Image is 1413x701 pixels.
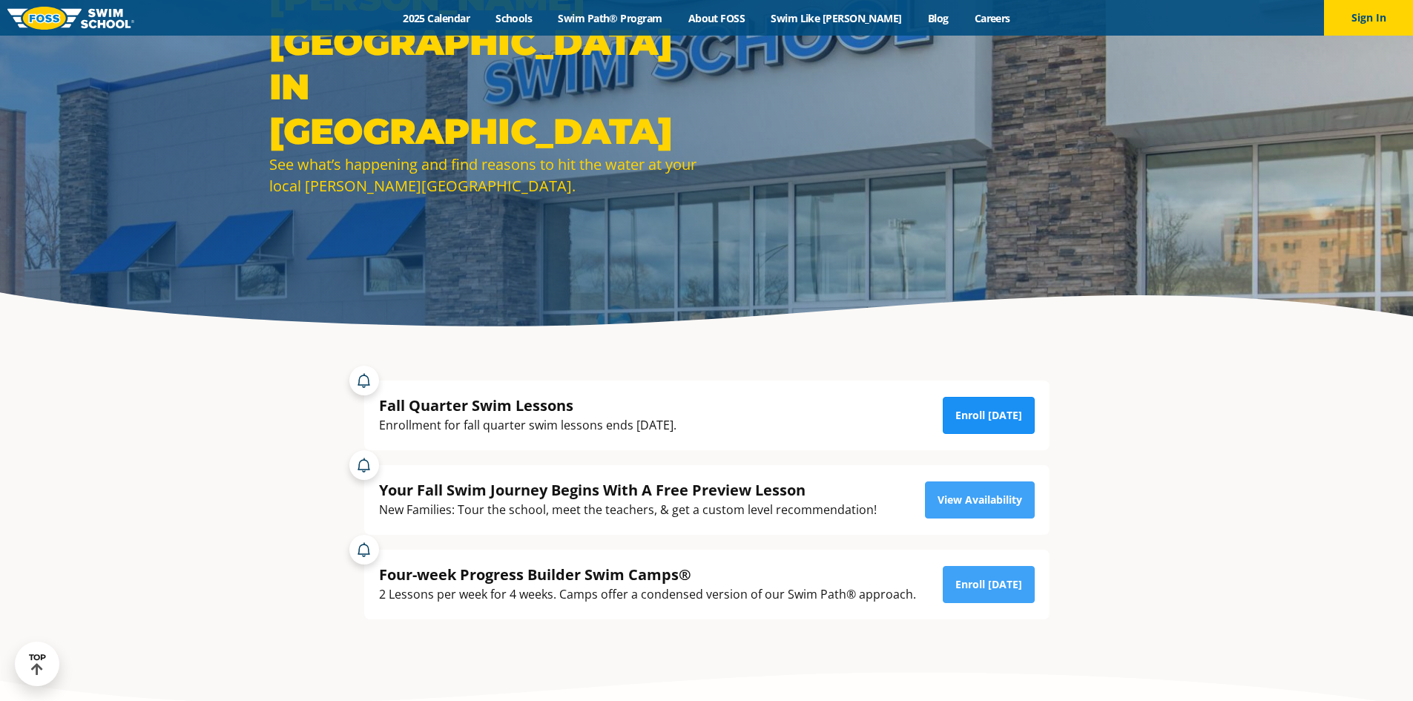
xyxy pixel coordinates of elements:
a: Enroll [DATE] [943,566,1035,603]
a: Swim Like [PERSON_NAME] [758,11,915,25]
a: Schools [483,11,545,25]
a: Swim Path® Program [545,11,675,25]
div: 2 Lessons per week for 4 weeks. Camps offer a condensed version of our Swim Path® approach. [379,585,916,605]
a: About FOSS [675,11,758,25]
div: TOP [29,653,46,676]
div: Enrollment for fall quarter swim lessons ends [DATE]. [379,415,676,435]
div: See what’s happening and find reasons to hit the water at your local [PERSON_NAME][GEOGRAPHIC_DATA]. [269,154,699,197]
a: View Availability [925,481,1035,519]
div: Four-week Progress Builder Swim Camps® [379,565,916,585]
a: 2025 Calendar [390,11,483,25]
div: Fall Quarter Swim Lessons [379,395,676,415]
a: Enroll [DATE] [943,397,1035,434]
a: Careers [961,11,1023,25]
a: Blog [915,11,961,25]
div: New Families: Tour the school, meet the teachers, & get a custom level recommendation! [379,500,877,520]
img: FOSS Swim School Logo [7,7,134,30]
div: Your Fall Swim Journey Begins With A Free Preview Lesson [379,480,877,500]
